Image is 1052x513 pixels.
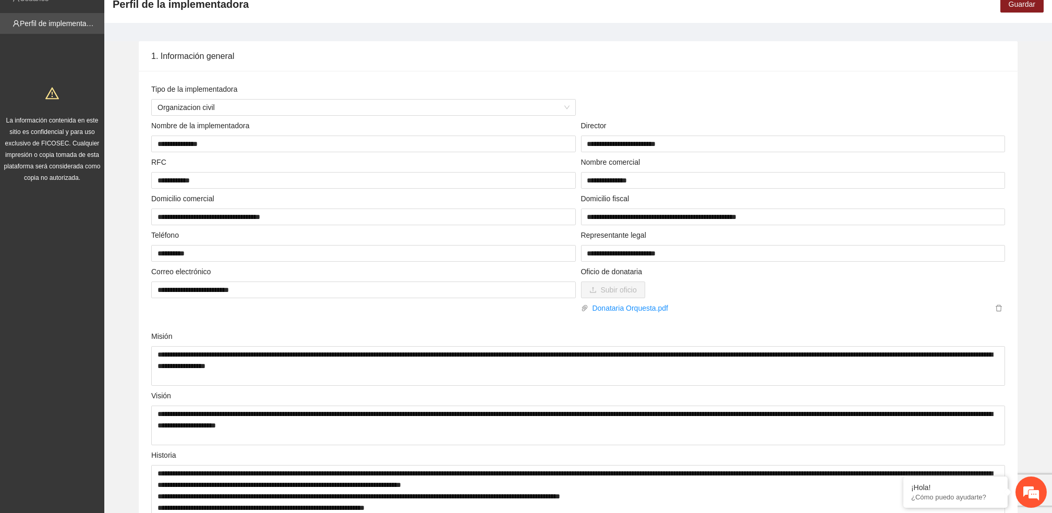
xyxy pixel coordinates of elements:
[581,156,640,168] label: Nombre comercial
[588,302,993,314] a: Donataria Orquesta.pdf
[581,266,643,277] label: Oficio de donataria
[61,139,144,245] span: Estamos en línea.
[993,304,1005,312] span: delete
[581,120,607,131] label: Director
[151,266,211,277] label: Correo electrónico
[581,282,645,298] button: uploadSubir oficio
[151,83,237,95] label: Tipo de la implementadora
[993,302,1005,314] button: delete
[911,483,1000,492] div: ¡Hola!
[581,304,588,312] span: paper-clip
[151,390,171,401] label: Visión
[911,493,1000,501] p: ¿Cómo puedo ayudarte?
[151,449,176,461] label: Historia
[4,117,101,181] span: La información contenida en este sitio es confidencial y para uso exclusivo de FICOSEC. Cualquier...
[151,331,172,342] label: Misión
[20,19,101,28] a: Perfil de implementadora
[151,193,214,204] label: Domicilio comercial
[158,100,570,115] span: Organizacion civil
[151,41,1005,71] div: 1. Información general
[54,53,175,67] div: Chatee con nosotros ahora
[581,193,630,204] label: Domicilio fiscal
[581,286,645,294] span: uploadSubir oficio
[151,229,179,241] label: Teléfono
[581,229,646,241] label: Representante legal
[45,87,59,100] span: warning
[151,156,166,168] label: RFC
[5,285,199,321] textarea: Escriba su mensaje y pulse “Intro”
[151,120,249,131] label: Nombre de la implementadora
[171,5,196,30] div: Minimizar ventana de chat en vivo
